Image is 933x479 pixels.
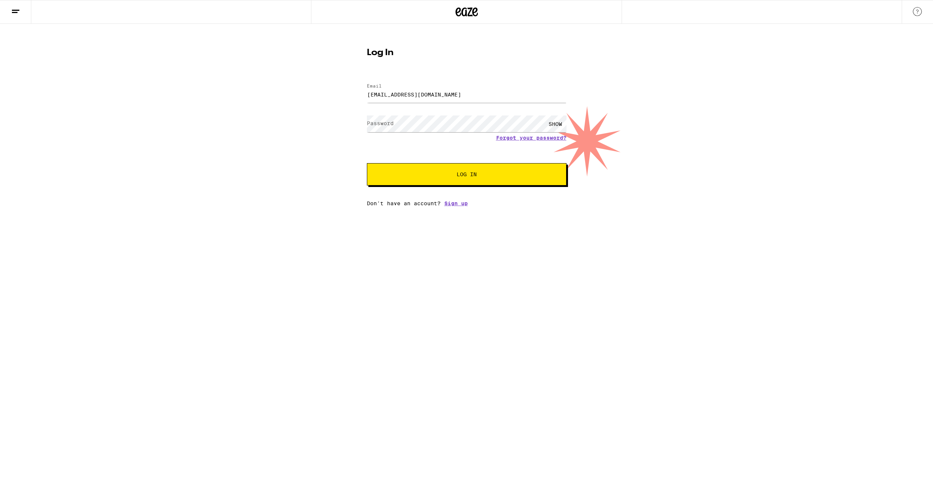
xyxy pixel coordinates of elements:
a: Sign up [444,200,468,206]
div: SHOW [544,115,567,132]
label: Email [367,83,382,88]
span: Hi. Need any help? [4,5,54,11]
input: Email [367,86,567,103]
h1: Log In [367,48,567,57]
span: Log In [457,172,477,177]
button: Log In [367,163,567,185]
a: Forgot your password? [496,135,567,141]
label: Password [367,120,394,126]
div: Don't have an account? [367,200,567,206]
